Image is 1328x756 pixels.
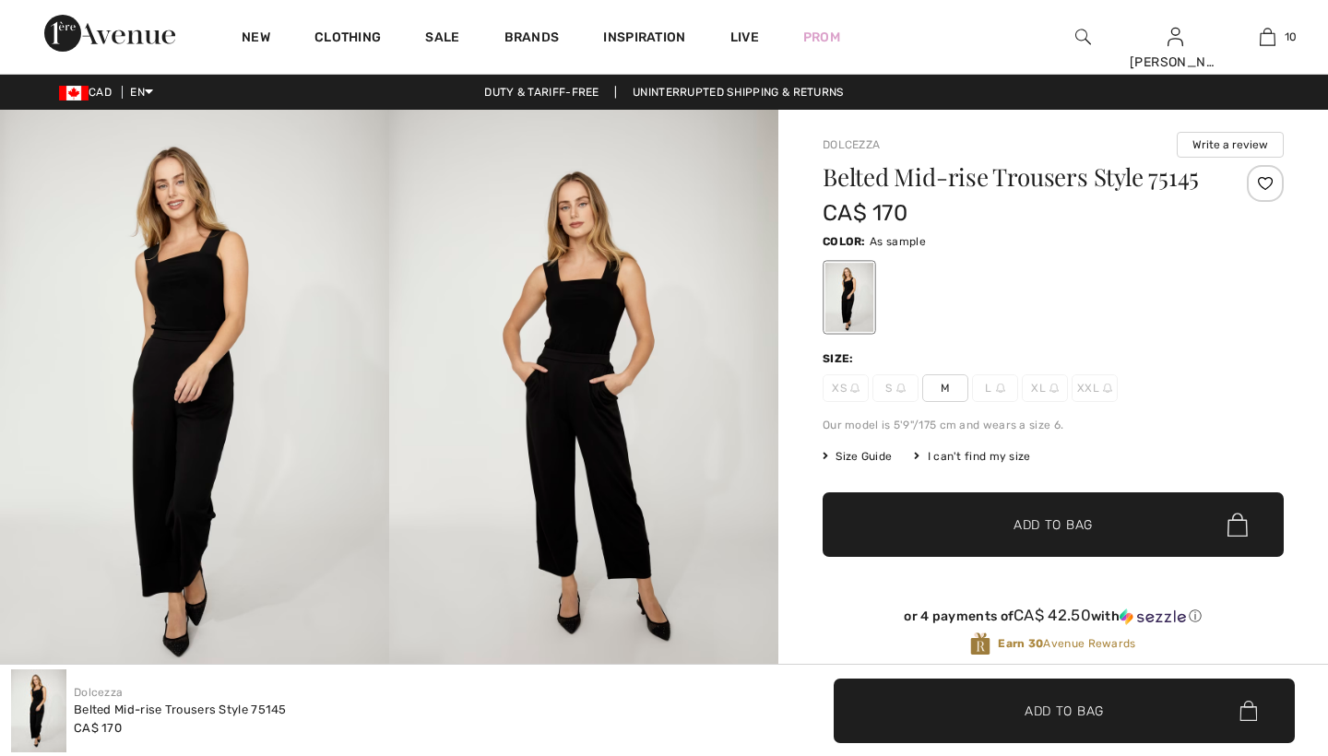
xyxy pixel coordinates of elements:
img: 1ère Avenue [44,15,175,52]
div: Our model is 5'9"/175 cm and wears a size 6. [823,417,1284,433]
div: Size: [823,350,858,367]
a: Dolcezza [74,686,123,699]
span: CA$ 170 [74,721,122,735]
span: Avenue Rewards [998,635,1135,652]
a: Clothing [314,30,381,49]
a: Sale [425,30,459,49]
span: Size Guide [823,448,892,465]
div: I can't find my size [914,448,1030,465]
img: My Bag [1260,26,1275,48]
span: XXL [1072,374,1118,402]
img: ring-m.svg [896,384,906,393]
span: Color: [823,235,866,248]
span: XS [823,374,869,402]
div: As sample [825,263,873,332]
img: Avenue Rewards [970,632,990,656]
img: Bag.svg [1239,701,1257,721]
img: Sezzle [1120,608,1186,625]
div: [PERSON_NAME] [1130,53,1220,72]
span: L [972,374,1018,402]
span: Add to Bag [1014,515,1093,535]
a: Dolcezza [823,138,880,151]
h1: Belted Mid-rise Trousers Style 75145 [823,165,1207,189]
a: Sign In [1168,28,1183,45]
a: Prom [803,28,840,47]
img: Canadian Dollar [59,86,89,100]
button: Add to Bag [823,492,1284,557]
img: Belted Mid-Rise Trousers Style 75145 [11,669,66,752]
img: My Info [1168,26,1183,48]
span: 10 [1285,29,1298,45]
div: Belted Mid-rise Trousers Style 75145 [74,701,287,719]
span: XL [1022,374,1068,402]
img: ring-m.svg [996,384,1005,393]
a: 10 [1222,26,1312,48]
span: M [922,374,968,402]
img: Bag.svg [1227,513,1248,537]
span: CAD [59,86,119,99]
span: EN [130,86,153,99]
div: or 4 payments ofCA$ 42.50withSezzle Click to learn more about Sezzle [823,607,1284,632]
span: Inspiration [603,30,685,49]
img: search the website [1075,26,1091,48]
a: Brands [504,30,560,49]
span: Add to Bag [1025,701,1104,720]
span: CA$ 42.50 [1014,606,1091,624]
img: ring-m.svg [1103,384,1112,393]
button: Add to Bag [834,679,1295,743]
a: Live [730,28,759,47]
img: ring-m.svg [850,384,860,393]
strong: Earn 30 [998,637,1043,650]
span: S [872,374,919,402]
a: New [242,30,270,49]
span: CA$ 170 [823,200,907,226]
button: Write a review [1177,132,1284,158]
div: or 4 payments of with [823,607,1284,625]
img: Belted Mid-Rise Trousers Style 75145. 2 [389,110,778,693]
img: ring-m.svg [1049,384,1059,393]
span: As sample [870,235,926,248]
